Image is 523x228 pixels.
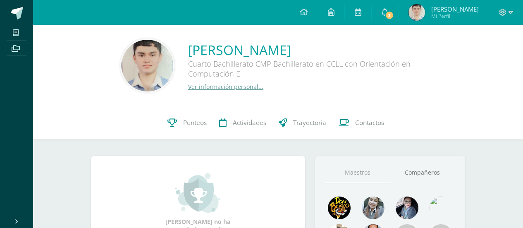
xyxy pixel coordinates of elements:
[328,197,351,219] img: 29fc2a48271e3f3676cb2cb292ff2552.png
[355,118,384,127] span: Contactos
[431,12,479,19] span: Mi Perfil
[122,40,173,91] img: 5bd374f430da24edc9541387a1f6e464.png
[183,118,207,127] span: Punteos
[430,197,452,219] img: c25c8a4a46aeab7e345bf0f34826bacf.png
[161,106,213,139] a: Punteos
[431,5,479,13] span: [PERSON_NAME]
[362,197,384,219] img: 45bd7986b8947ad7e5894cbc9b781108.png
[390,162,455,183] a: Compañeros
[293,118,326,127] span: Trayectoria
[175,172,220,214] img: achievement_small.png
[325,162,390,183] a: Maestros
[213,106,272,139] a: Actividades
[332,106,390,139] a: Contactos
[233,118,266,127] span: Actividades
[188,59,436,83] div: Cuarto Bachillerato CMP Bachillerato en CCLL con Orientación en Computación E
[188,41,436,59] a: [PERSON_NAME]
[385,11,394,20] span: 3
[188,83,263,91] a: Ver información personal...
[408,4,425,21] img: dd2fdfd14f22c95c8b71975986d73a17.png
[396,197,418,219] img: b8baad08a0802a54ee139394226d2cf3.png
[272,106,332,139] a: Trayectoria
